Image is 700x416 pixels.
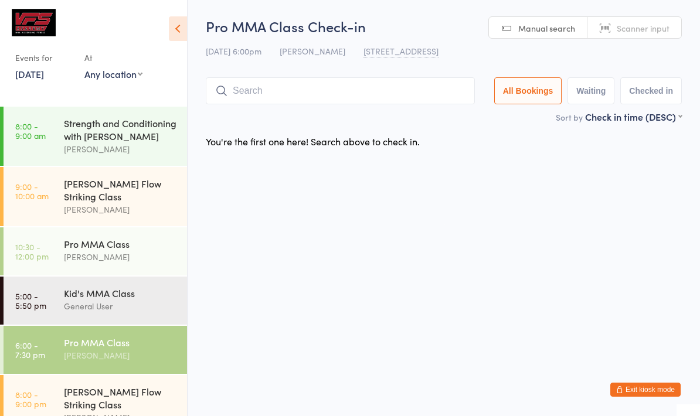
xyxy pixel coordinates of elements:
div: [PERSON_NAME] [64,250,177,264]
a: 10:30 -12:00 pmPro MMA Class[PERSON_NAME] [4,227,187,275]
button: Waiting [568,77,614,104]
div: [PERSON_NAME] Flow Striking Class [64,385,177,411]
div: Pro MMA Class [64,336,177,349]
span: Scanner input [617,22,670,34]
label: Sort by [556,111,583,123]
div: Events for [15,48,73,67]
span: [PERSON_NAME] [280,45,345,57]
div: Kid's MMA Class [64,287,177,299]
span: [DATE] 6:00pm [206,45,261,57]
button: Exit kiosk mode [610,383,681,397]
h2: Pro MMA Class Check-in [206,16,682,36]
img: VFS Academy [12,9,56,36]
button: Checked in [620,77,682,104]
div: General User [64,299,177,313]
div: [PERSON_NAME] [64,349,177,362]
a: [DATE] [15,67,44,80]
a: 8:00 -9:00 amStrength and Conditioning with [PERSON_NAME][PERSON_NAME] [4,107,187,166]
time: 8:00 - 9:00 pm [15,390,46,408]
div: [PERSON_NAME] [64,203,177,216]
div: You're the first one here! Search above to check in. [206,135,420,148]
time: 6:00 - 7:30 pm [15,340,45,359]
button: All Bookings [494,77,562,104]
div: [PERSON_NAME] Flow Striking Class [64,177,177,203]
div: Strength and Conditioning with [PERSON_NAME] [64,117,177,142]
time: 8:00 - 9:00 am [15,121,46,140]
a: 5:00 -5:50 pmKid's MMA ClassGeneral User [4,277,187,325]
a: 9:00 -10:00 am[PERSON_NAME] Flow Striking Class[PERSON_NAME] [4,167,187,226]
time: 10:30 - 12:00 pm [15,242,49,261]
input: Search [206,77,475,104]
a: 6:00 -7:30 pmPro MMA Class[PERSON_NAME] [4,326,187,374]
time: 5:00 - 5:50 pm [15,291,46,310]
div: Any location [84,67,142,80]
div: [PERSON_NAME] [64,142,177,156]
div: Pro MMA Class [64,237,177,250]
div: At [84,48,142,67]
time: 9:00 - 10:00 am [15,182,49,200]
span: Manual search [518,22,575,34]
div: Check in time (DESC) [585,110,682,123]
